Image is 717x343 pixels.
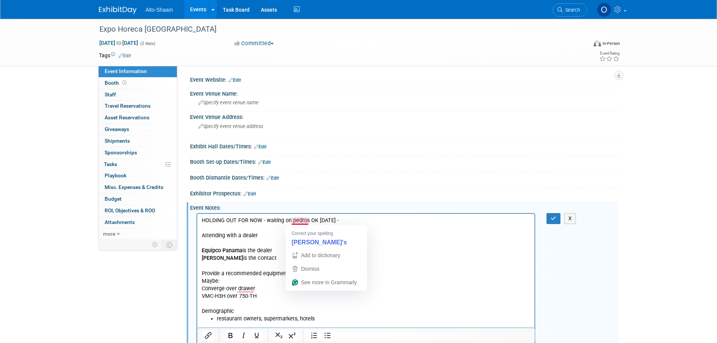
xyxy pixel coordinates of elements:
span: Playbook [105,172,126,178]
span: Attachments [105,219,135,225]
a: Event Information [99,66,177,77]
span: Asset Reservations [105,114,149,120]
span: Alto-Shaam [146,7,173,13]
td: Tags [99,52,131,59]
span: to [115,40,122,46]
span: Specify event venue name [198,100,259,105]
td: Toggle Event Tabs [161,240,177,250]
a: Edit [244,191,256,197]
span: Search [563,7,580,13]
span: Event Information [105,68,147,74]
a: more [99,229,177,240]
a: Shipments [99,136,177,147]
button: Numbered list [308,330,321,341]
span: Travel Reservations [105,103,151,109]
span: (2 days) [140,41,155,46]
a: ROI, Objectives & ROO [99,205,177,216]
span: Misc. Expenses & Credits [105,184,163,190]
a: Sponsorships [99,147,177,159]
div: Event Notes: [190,202,618,212]
span: Sponsorships [105,149,137,155]
a: Staff [99,89,177,101]
button: Italic [237,330,250,341]
a: Attachments [99,217,177,228]
img: ExhibitDay [99,6,137,14]
div: Exhibitor Prospectus: [190,188,618,198]
div: Exhibit Hall Dates/Times: [190,141,618,151]
img: Format-Inperson.png [594,40,601,46]
div: Event Venue Address: [190,111,618,121]
button: Bold [224,330,237,341]
a: Booth [99,78,177,89]
div: Expo Horeca [GEOGRAPHIC_DATA] [97,23,576,36]
a: Giveaways [99,124,177,135]
div: Event Format [543,39,620,50]
a: Search [553,3,587,17]
span: ROI, Objectives & ROO [105,207,155,213]
span: Specify event venue address [198,123,263,129]
a: Playbook [99,170,177,181]
a: Edit [266,175,279,181]
img: Olivia Strasser [597,3,611,17]
span: Tasks [104,161,117,167]
button: Subscript [272,330,285,341]
a: Tasks [99,159,177,170]
span: Booth [105,80,128,86]
div: Event Venue Name: [190,88,618,98]
span: Shipments [105,138,130,144]
button: Committed [232,40,277,47]
button: Bullet list [321,330,334,341]
span: Budget [105,196,122,202]
a: Edit [228,78,241,83]
a: Misc. Expenses & Credits [99,182,177,193]
button: Superscript [286,330,298,341]
div: In-Person [602,41,620,46]
span: Booth not reserved yet [121,80,128,85]
div: Event Website: [190,74,618,84]
div: Booth Set-up Dates/Times: [190,156,618,166]
span: Giveaways [105,126,129,132]
span: [DATE] [DATE] [99,40,139,46]
a: Edit [119,53,131,58]
a: Travel Reservations [99,101,177,112]
td: Personalize Event Tab Strip [149,240,162,250]
button: Insert/edit link [202,330,215,341]
span: more [103,231,115,237]
a: Edit [258,160,271,165]
button: Underline [250,330,263,341]
a: Budget [99,194,177,205]
div: Event Rating [599,52,620,55]
button: X [564,213,576,224]
div: Booth Dismantle Dates/Times: [190,172,618,182]
a: Asset Reservations [99,112,177,123]
span: Staff [105,91,116,98]
a: Edit [254,144,266,149]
